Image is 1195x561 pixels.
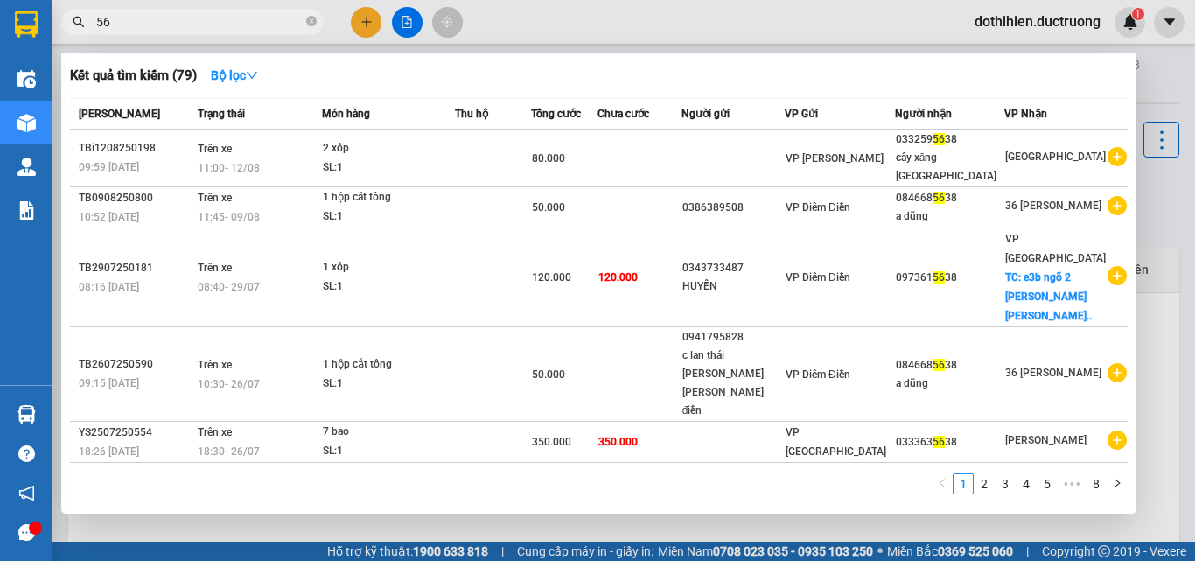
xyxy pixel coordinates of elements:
[79,355,192,374] div: TB2607250590
[682,347,784,420] div: c lan thái [PERSON_NAME] [PERSON_NAME] điền
[532,152,565,165] span: 80.000
[15,11,38,38] img: logo-vxr
[933,359,945,371] span: 56
[1087,474,1106,494] a: 8
[323,258,454,277] div: 1 xốp
[1108,147,1127,166] span: plus-circle
[937,478,947,488] span: left
[323,423,454,442] div: 7 bao
[17,405,36,424] img: warehouse-icon
[532,368,565,381] span: 50.000
[17,70,36,88] img: warehouse-icon
[197,61,272,89] button: Bộ lọcdown
[1086,473,1107,494] li: 8
[1005,200,1101,212] span: 36 [PERSON_NAME]
[896,433,1004,452] div: 033363 38
[786,271,850,284] span: VP Diêm Điền
[896,149,1004,186] div: cây xăng [GEOGRAPHIC_DATA]
[532,436,571,448] span: 350.000
[932,473,953,494] li: Previous Page
[323,158,454,178] div: SL: 1
[1108,363,1127,382] span: plus-circle
[786,368,850,381] span: VP Diêm Điền
[323,277,454,297] div: SL: 1
[18,485,35,501] span: notification
[531,108,581,120] span: Tổng cước
[211,68,258,82] strong: Bộ lọc
[79,211,139,223] span: 10:52 [DATE]
[17,201,36,220] img: solution-icon
[246,69,258,81] span: down
[1107,473,1128,494] li: Next Page
[1005,367,1101,379] span: 36 [PERSON_NAME]
[323,207,454,227] div: SL: 1
[933,436,945,448] span: 56
[896,189,1004,207] div: 084668 38
[1005,271,1092,322] span: TC: e3b ngõ 2 [PERSON_NAME] [PERSON_NAME]..
[786,201,850,214] span: VP Diêm Điền
[323,188,454,207] div: 1 hộp cát tông
[198,445,260,458] span: 18:30 - 26/07
[198,108,245,120] span: Trạng thái
[682,328,784,347] div: 0941795828
[933,271,945,284] span: 56
[323,375,454,394] div: SL: 1
[79,424,192,442] div: YS2507250554
[79,161,139,173] span: 09:59 [DATE]
[1108,431,1127,450] span: plus-circle
[17,158,36,176] img: warehouse-icon
[79,377,139,389] span: 09:15 [DATE]
[785,108,818,120] span: VP Gửi
[954,474,973,494] a: 1
[1058,473,1086,494] span: •••
[96,12,303,32] input: Tìm tên, số ĐT hoặc mã đơn
[953,473,974,494] li: 1
[198,426,232,438] span: Trên xe
[1108,196,1127,215] span: plus-circle
[1058,473,1086,494] li: Next 5 Pages
[322,108,370,120] span: Món hàng
[1005,151,1106,163] span: [GEOGRAPHIC_DATA]
[1107,473,1128,494] button: right
[896,356,1004,375] div: 084668 38
[975,474,994,494] a: 2
[79,259,192,277] div: TB2907250181
[198,143,232,155] span: Trên xe
[932,473,953,494] button: left
[198,281,260,293] span: 08:40 - 29/07
[198,162,260,174] span: 11:00 - 12/08
[1005,434,1087,446] span: [PERSON_NAME]
[306,16,317,26] span: close-circle
[73,16,85,28] span: search
[306,14,317,31] span: close-circle
[598,271,638,284] span: 120.000
[995,473,1016,494] li: 3
[896,375,1004,393] div: a dũng
[455,108,488,120] span: Thu hộ
[682,199,784,217] div: 0386389508
[786,152,884,165] span: VP [PERSON_NAME]
[79,189,192,207] div: TB0908250800
[896,269,1004,287] div: 097361 38
[323,442,454,461] div: SL: 1
[70,67,197,85] h3: Kết quả tìm kiếm ( 79 )
[996,474,1015,494] a: 3
[532,201,565,214] span: 50.000
[79,281,139,293] span: 08:16 [DATE]
[896,207,1004,226] div: a dũng
[682,277,784,296] div: HUYỀN
[79,445,139,458] span: 18:26 [DATE]
[1017,474,1036,494] a: 4
[1037,473,1058,494] li: 5
[198,378,260,390] span: 10:30 - 26/07
[1016,473,1037,494] li: 4
[597,108,649,120] span: Chưa cước
[682,259,784,277] div: 0343733487
[933,133,945,145] span: 56
[198,262,232,274] span: Trên xe
[18,524,35,541] span: message
[933,192,945,204] span: 56
[198,192,232,204] span: Trên xe
[323,139,454,158] div: 2 xốp
[895,108,952,120] span: Người nhận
